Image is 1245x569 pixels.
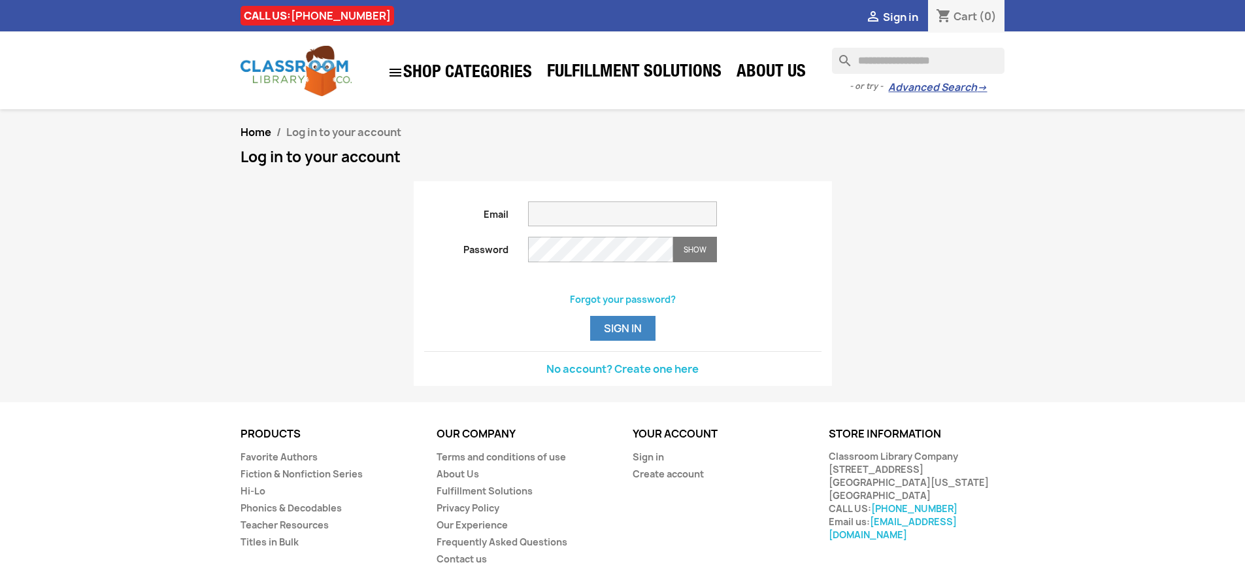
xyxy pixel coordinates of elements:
div: CALL US: [241,6,394,26]
i:  [388,65,403,80]
label: Email [414,201,519,221]
img: Classroom Library Company [241,46,352,96]
a: Hi-Lo [241,485,265,497]
p: Our company [437,428,613,440]
a: Forgot your password? [570,293,676,305]
div: Classroom Library Company [STREET_ADDRESS] [GEOGRAPHIC_DATA][US_STATE] [GEOGRAPHIC_DATA] CALL US:... [829,450,1005,542]
i:  [865,10,881,26]
a: Fulfillment Solutions [437,485,533,497]
p: Store information [829,428,1005,440]
a: Your account [633,426,718,441]
a: Create account [633,468,704,480]
a: Titles in Bulk [241,536,299,548]
a: Terms and conditions of use [437,451,566,463]
span: → [977,81,987,94]
a: Fulfillment Solutions [540,60,728,86]
span: Cart [954,9,977,24]
a: SHOP CATEGORIES [381,58,539,87]
a: No account? Create one here [546,362,699,376]
a: Home [241,125,271,139]
button: Sign in [590,316,656,341]
a: Teacher Resources [241,519,329,531]
label: Password [414,237,519,256]
span: (0) [979,9,997,24]
input: Password input [528,237,673,262]
a: [PHONE_NUMBER] [871,502,957,515]
a: About Us [730,60,812,86]
button: Show [673,237,717,262]
a: Contact us [437,553,487,565]
a: Favorite Authors [241,451,318,463]
a: Phonics & Decodables [241,502,342,514]
span: Log in to your account [286,125,401,139]
a: Fiction & Nonfiction Series [241,468,363,480]
a: [PHONE_NUMBER] [291,9,391,23]
a: Advanced Search→ [888,81,987,94]
a: [EMAIL_ADDRESS][DOMAIN_NAME] [829,515,957,541]
p: Products [241,428,417,440]
h1: Log in to your account [241,149,1005,165]
span: Sign in [883,10,918,24]
a: Sign in [633,451,664,463]
a: Frequently Asked Questions [437,536,567,548]
a: About Us [437,468,479,480]
i: search [832,48,848,63]
a: Privacy Policy [437,502,499,514]
span: - or try - [850,80,888,93]
a: Our Experience [437,519,508,531]
a:  Sign in [865,10,918,24]
input: Search [832,48,1004,74]
i: shopping_cart [936,9,952,25]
